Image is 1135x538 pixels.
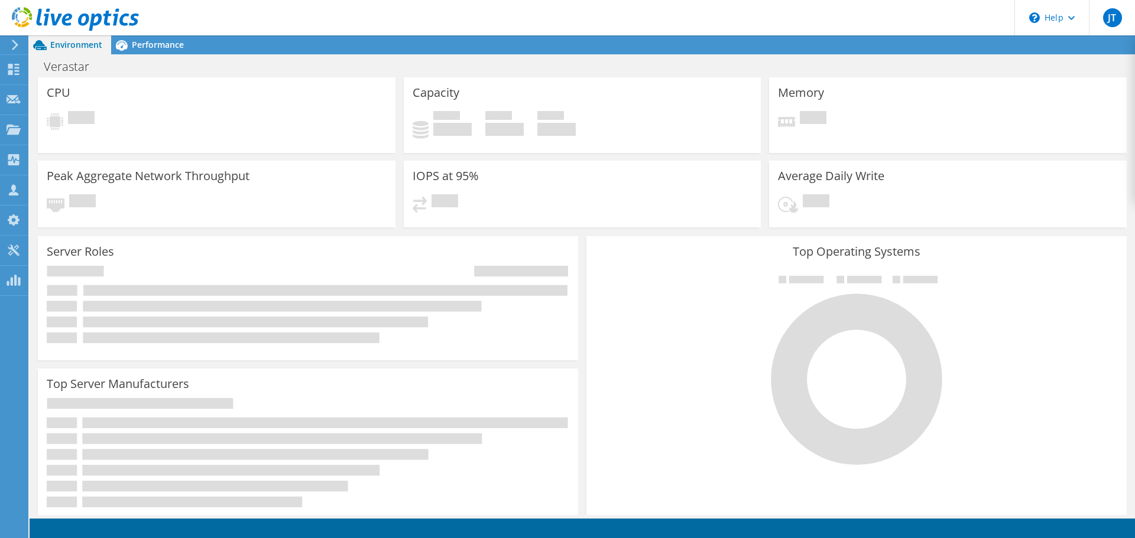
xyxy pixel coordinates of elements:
h3: Top Operating Systems [595,245,1118,258]
span: JT [1103,8,1122,27]
h4: 0 GiB [433,123,472,136]
h3: Average Daily Write [778,169,884,182]
h3: IOPS at 95% [413,169,479,182]
span: Environment [50,39,102,50]
svg: \n [1029,12,1040,23]
h3: Memory [778,86,824,99]
span: Free [485,111,512,123]
h4: 0 GiB [485,123,524,136]
span: Total [537,111,564,123]
span: Pending [800,111,826,127]
h3: Top Server Manufacturers [47,377,189,390]
h3: Server Roles [47,245,114,258]
span: Pending [803,194,829,210]
span: Pending [69,194,96,210]
span: Pending [432,194,458,210]
span: Pending [68,111,95,127]
h4: 0 GiB [537,123,576,136]
h1: Verastar [38,60,108,73]
span: Performance [132,39,184,50]
h3: CPU [47,86,70,99]
h3: Peak Aggregate Network Throughput [47,169,249,182]
span: Used [433,111,460,123]
h3: Capacity [413,86,459,99]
